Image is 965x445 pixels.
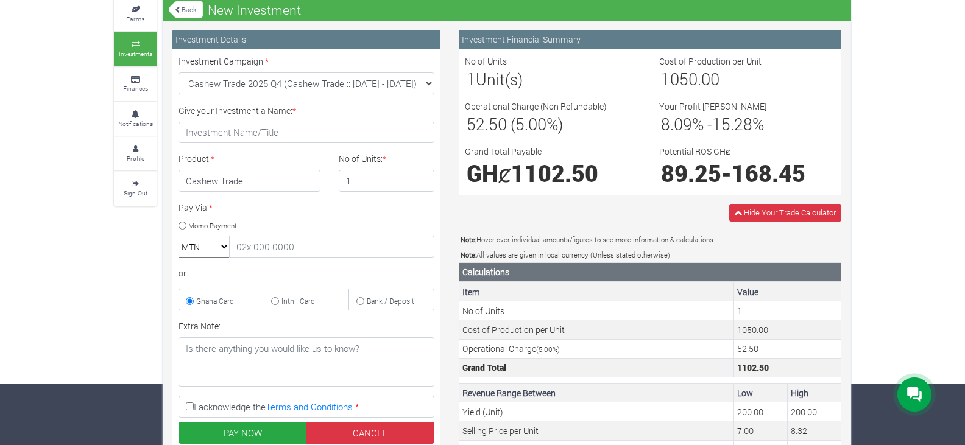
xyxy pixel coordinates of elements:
[465,100,607,113] label: Operational Charge (Non Refundable)
[188,220,237,230] small: Momo Payment
[281,296,315,306] small: Intnl. Card
[459,301,734,320] td: No of Units
[737,387,753,399] b: Low
[659,100,766,113] label: Your Profit [PERSON_NAME]
[306,422,435,444] a: CANCEL
[367,296,414,306] small: Bank / Deposit
[461,235,713,244] small: Hover over individual amounts/figures to see more information & calculations
[229,236,434,258] input: 02x 000 0000
[179,320,221,332] label: Extra Note:
[467,68,476,89] span: 1
[459,339,734,358] td: Operational Charge
[114,137,157,170] a: Profile
[126,15,144,23] small: Farms
[123,84,148,93] small: Finances
[179,201,213,214] label: Pay Via:
[744,207,836,218] span: Hide Your Trade Calculator
[459,30,841,49] div: Investment Financial Summary
[734,301,841,320] td: This is the number of Units
[179,152,214,165] label: Product:
[467,113,563,135] span: 52.50 (5.00%)
[539,345,553,354] span: 5.00
[536,345,560,354] small: ( %)
[271,297,279,305] input: Intnl. Card
[124,189,147,197] small: Sign Out
[659,55,762,68] label: Cost of Production per Unit
[467,69,639,89] h3: Unit(s)
[661,113,692,135] span: 8.09
[467,159,639,187] h1: GHȼ
[459,402,734,421] td: Yield (Unit)
[127,154,144,163] small: Profile
[172,30,440,49] div: Investment Details
[734,358,841,377] td: This is the Total Cost. (Unit Cost + (Operational Charge * Unit Cost)) * No of Units
[465,55,507,68] label: No of Units
[459,421,734,440] td: Selling Price per Unit
[732,158,805,188] span: 168.45
[459,262,841,282] th: Calculations
[179,104,296,117] label: Give your Investment a Name:
[659,145,730,158] label: Potential ROS GHȼ
[179,170,320,192] h4: Cashew Trade
[511,158,598,188] span: 1102.50
[465,145,542,158] label: Grand Total Payable
[712,113,752,135] span: 15.28
[462,362,506,373] b: Grand Total
[339,152,386,165] label: No of Units:
[788,421,841,440] td: Your estimated maximum Selling Price per Unit
[461,250,476,259] b: Note:
[661,158,721,188] span: 89.25
[788,402,841,421] td: Your estimated maximum Yield
[734,320,841,339] td: This is the cost of a Unit
[461,250,670,259] small: All values are given in local currency (Unless stated otherwise)
[179,267,434,279] div: or
[179,222,186,230] input: Momo Payment
[119,49,152,58] small: Investments
[734,421,788,440] td: Your estimated minimum Selling Price per Unit
[118,119,153,128] small: Notifications
[179,396,434,418] label: I acknowledge the
[266,401,353,413] a: Terms and Conditions
[179,422,307,444] button: PAY NOW
[737,286,758,298] b: Value
[462,387,556,399] b: Revenue Range Between
[114,102,157,136] a: Notifications
[734,402,788,421] td: Your estimated minimum Yield
[196,296,234,306] small: Ghana Card
[114,172,157,205] a: Sign Out
[461,235,476,244] b: Note:
[661,68,719,89] span: 1050.00
[114,68,157,101] a: Finances
[661,159,833,187] h1: -
[462,286,480,298] b: Item
[459,320,734,339] td: Cost of Production per Unit
[179,55,269,68] label: Investment Campaign:
[791,387,808,399] b: High
[186,402,194,410] input: I acknowledge theTerms and Conditions *
[734,339,841,358] td: This is the operational charge by Grow For Me
[186,297,194,305] input: Ghana Card
[661,114,833,134] h3: % - %
[356,297,364,305] input: Bank / Deposit
[114,32,157,66] a: Investments
[179,122,434,144] input: Investment Name/Title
